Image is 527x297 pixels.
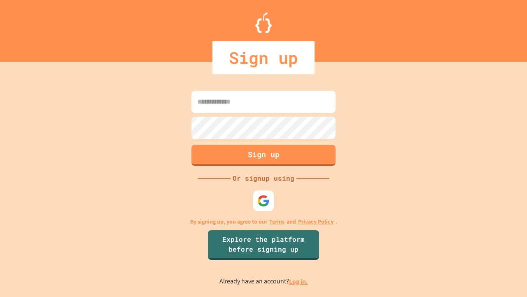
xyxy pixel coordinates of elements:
[191,145,336,166] button: Sign up
[255,12,272,33] img: Logo.svg
[212,41,315,74] div: Sign up
[231,173,296,183] div: Or signup using
[269,217,284,226] a: Terms
[190,217,337,226] p: By signing up, you agree to our and .
[219,276,308,287] p: Already have an account?
[298,217,333,226] a: Privacy Policy
[289,277,308,286] a: Log in.
[208,230,319,260] a: Explore the platform before signing up
[257,195,270,207] img: google-icon.svg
